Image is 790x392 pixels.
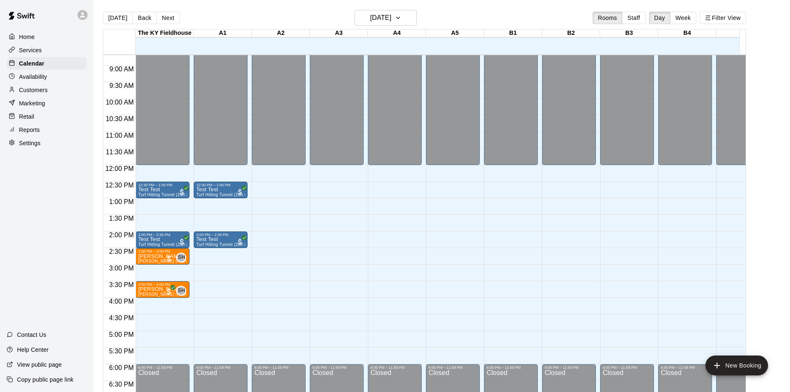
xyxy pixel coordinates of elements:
[700,12,746,24] button: Filter View
[196,365,245,370] div: 6:00 PM – 11:59 PM
[19,139,41,147] p: Settings
[138,192,199,197] span: Turf Hitting Tunnel (25ft x 50ft)
[104,132,136,139] span: 11:00 AM
[138,365,187,370] div: 6:00 PM – 11:59 PM
[104,149,136,156] span: 11:30 AM
[138,259,194,263] span: [PERSON_NAME] (Pitching)
[7,124,87,136] a: Reports
[603,365,651,370] div: 6:00 PM – 11:59 PM
[136,231,190,248] div: 2:00 PM – 2:30 PM: Turf Hitting Tunnel (25ft x 50ft)
[661,365,710,370] div: 6:00 PM – 11:59 PM
[355,10,417,26] button: [DATE]
[17,375,73,384] p: Copy public page link
[107,198,136,205] span: 1:00 PM
[254,365,303,370] div: 6:00 PM – 11:59 PM
[716,29,774,37] div: B5
[104,115,136,122] span: 10:30 AM
[180,286,186,296] span: Sean Hughes
[138,249,187,253] div: 2:30 PM – 3:00 PM
[107,82,136,89] span: 9:30 AM
[7,137,87,149] div: Settings
[107,381,136,388] span: 6:30 PM
[107,231,136,239] span: 2:00 PM
[649,12,671,24] button: Day
[107,248,136,255] span: 2:30 PM
[136,248,190,265] div: 2:30 PM – 3:00 PM: Eli Mayfield
[19,99,45,107] p: Marketing
[178,238,186,246] span: All customers have paid
[600,29,658,37] div: B3
[370,365,419,370] div: 6:00 PM – 11:59 PM
[670,12,696,24] button: Week
[17,331,46,339] p: Contact Us
[19,73,47,81] p: Availability
[138,242,199,247] span: Turf Hitting Tunnel (25ft x 50ft)
[194,182,248,198] div: 12:30 PM – 1:00 PM: Turf Hitting Tunnel (25ft x 50ft)
[593,12,622,24] button: Rooms
[132,12,157,24] button: Back
[658,29,716,37] div: B4
[252,29,310,37] div: A2
[17,346,49,354] p: Help Center
[19,112,34,121] p: Retail
[107,298,136,305] span: 4:00 PM
[426,29,484,37] div: A5
[310,29,368,37] div: A3
[7,31,87,43] a: Home
[7,97,87,110] a: Marketing
[19,46,42,54] p: Services
[196,183,245,187] div: 12:30 PM – 1:00 PM
[176,286,186,296] div: Sean Hughes
[176,253,186,263] div: Sean Hughes
[19,59,44,68] p: Calendar
[107,331,136,338] span: 5:00 PM
[107,66,136,73] span: 9:00 AM
[196,233,245,237] div: 2:00 PM – 2:30 PM
[194,29,252,37] div: A1
[194,231,248,248] div: 2:00 PM – 2:30 PM: Turf Hitting Tunnel (25ft x 50ft)
[103,182,136,189] span: 12:30 PM
[107,281,136,288] span: 3:30 PM
[486,365,535,370] div: 6:00 PM – 11:59 PM
[236,188,244,196] span: All customers have paid
[138,233,187,237] div: 2:00 PM – 2:30 PM
[484,29,542,37] div: B1
[368,29,426,37] div: A4
[178,287,185,295] span: SH
[7,110,87,123] div: Retail
[136,182,190,198] div: 12:30 PM – 1:00 PM: Turf Hitting Tunnel (25ft x 50ft)
[7,44,87,56] a: Services
[19,86,48,94] p: Customers
[107,314,136,321] span: 4:30 PM
[136,281,190,298] div: 3:30 PM – 4:00 PM: Liam Anderson
[17,360,62,369] p: View public page
[178,188,186,196] span: All customers have paid
[7,57,87,70] a: Calendar
[103,165,136,172] span: 12:00 PM
[136,29,194,37] div: The KY Fieldhouse
[107,215,136,222] span: 1:30 PM
[622,12,646,24] button: Staff
[19,33,35,41] p: Home
[19,126,40,134] p: Reports
[196,192,257,197] span: Turf Hitting Tunnel (25ft x 50ft)
[705,355,768,375] button: add
[138,292,194,297] span: [PERSON_NAME] (Pitching)
[138,183,187,187] div: 12:30 PM – 1:00 PM
[7,71,87,83] a: Availability
[107,265,136,272] span: 3:00 PM
[107,364,136,371] span: 6:00 PM
[544,365,593,370] div: 6:00 PM – 11:59 PM
[180,253,186,263] span: Sean Hughes
[7,84,87,96] a: Customers
[236,238,244,246] span: All customers have paid
[156,12,180,24] button: Next
[103,12,133,24] button: [DATE]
